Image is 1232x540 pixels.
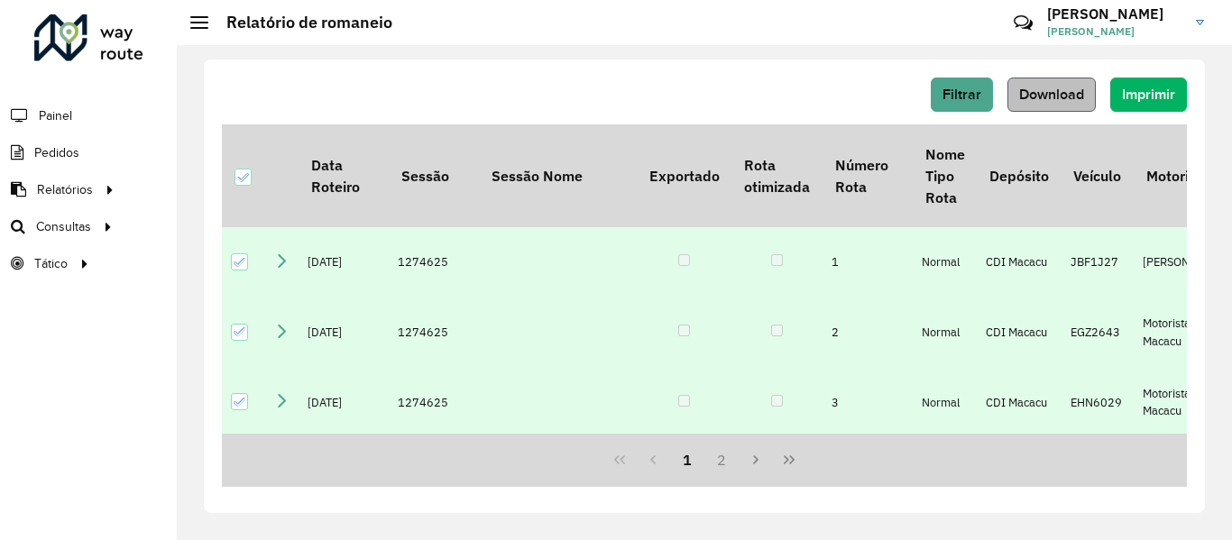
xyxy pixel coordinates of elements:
button: Next Page [739,443,773,477]
h2: Relatório de romaneio [208,13,392,32]
td: Normal [913,227,977,297]
td: 1274625 [389,227,479,297]
td: Normal [913,367,977,437]
span: Painel [39,106,72,125]
span: Pedidos [34,143,79,162]
td: 3 [823,367,913,437]
button: 1 [670,443,704,477]
span: Download [1019,87,1084,102]
th: Veículo [1062,124,1134,227]
th: Sessão [389,124,479,227]
th: Rota otimizada [731,124,822,227]
button: Filtrar [931,78,993,112]
td: JBF1J27 [1062,227,1134,297]
button: Imprimir [1110,78,1187,112]
th: Data Roteiro [299,124,389,227]
td: Normal [913,297,977,368]
td: CDI Macacu [977,227,1061,297]
th: Nome Tipo Rota [913,124,977,227]
td: 1274625 [389,367,479,437]
td: [DATE] [299,227,389,297]
span: [PERSON_NAME] [1047,23,1182,40]
button: Download [1007,78,1096,112]
td: EHN6029 [1062,367,1134,437]
th: Depósito [977,124,1061,227]
td: 1274625 [389,297,479,368]
span: Consultas [36,217,91,236]
th: Sessão Nome [479,124,637,227]
th: Exportado [637,124,731,227]
td: 2 [823,297,913,368]
td: 1 [823,227,913,297]
td: [DATE] [299,367,389,437]
a: Contato Rápido [1004,4,1043,42]
h3: [PERSON_NAME] [1047,5,1182,23]
span: Filtrar [942,87,981,102]
button: 2 [704,443,739,477]
button: Last Page [772,443,806,477]
span: Tático [34,254,68,273]
td: EGZ2643 [1062,297,1134,368]
td: [DATE] [299,297,389,368]
td: CDI Macacu [977,297,1061,368]
span: Relatórios [37,180,93,199]
td: CDI Macacu [977,367,1061,437]
th: Número Rota [823,124,913,227]
span: Imprimir [1122,87,1175,102]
